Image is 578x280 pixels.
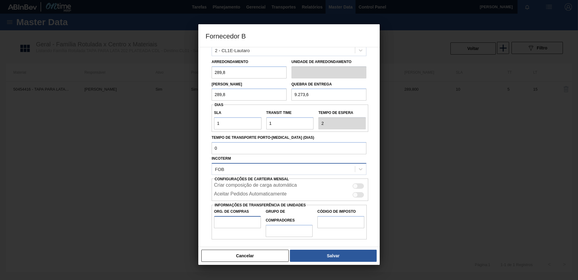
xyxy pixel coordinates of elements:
[212,133,366,142] label: Tempo de Transporte Porto-[MEDICAL_DATA] (dias)
[291,58,366,66] label: Unidade de arredondamento
[214,108,261,117] label: SLA
[214,182,297,190] label: Criar composição de carga automática
[212,156,231,161] label: Incoterm
[212,181,368,190] div: Essa configuração habilita a criação automática de composição de carga do lado do fornecedor caso...
[215,203,306,207] label: Informações de Transferência de Unidades
[215,177,289,181] span: Configurações de Carteira Mensal
[266,108,314,117] label: Transit Time
[201,250,289,262] button: Cancelar
[212,190,368,198] div: Essa configuração habilita aceite automático do pedido do lado do fornecedor
[198,24,380,47] h3: Fornecedor B
[214,207,261,216] label: Org. de Compras
[318,108,366,117] label: Tempo de espera
[215,166,224,172] div: FOB
[212,60,248,64] label: Arredondamento
[317,207,364,216] label: Código de Imposto
[214,191,287,198] label: Aceitar Pedidos Automaticamente
[215,103,223,107] span: Dias
[291,82,332,86] label: Quebra de entrega
[290,250,377,262] button: Salvar
[215,48,250,53] div: 2 - CL1E-Lautaro
[212,82,242,86] label: [PERSON_NAME]
[266,207,313,225] label: Grupo de Compradores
